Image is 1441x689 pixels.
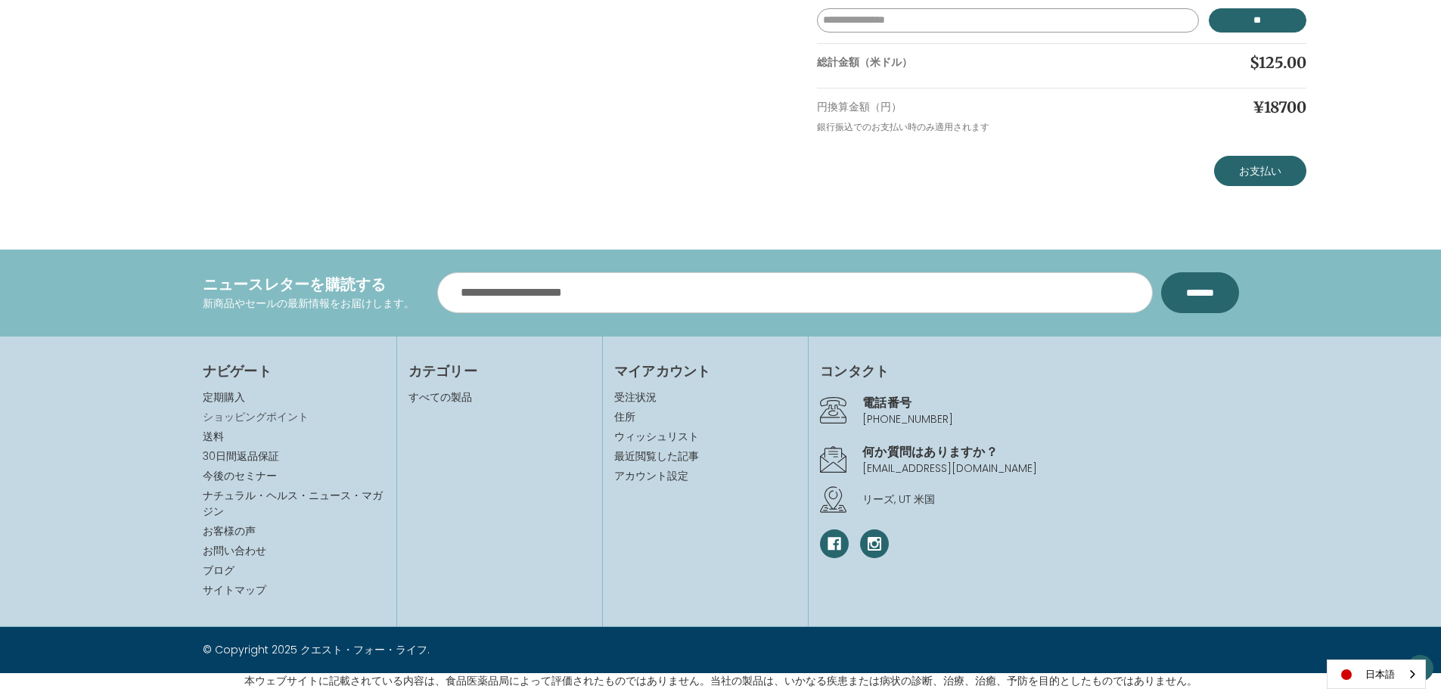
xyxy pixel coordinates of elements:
aside: Language selected: 日本語 [1327,660,1426,689]
span: $125.00 [1250,53,1306,72]
a: 最近閲覧した記事 [614,448,797,464]
strong: 総計金額（米ドル） [817,54,912,70]
a: 日本語 [1328,660,1425,688]
span: ¥18700 [1253,98,1306,116]
p: 新商品やセールの最新情報をお届けします。 [203,296,415,312]
h4: マイアカウント [614,361,797,381]
a: すべての製品 [408,390,472,405]
h4: ナビゲート [203,361,385,381]
a: 受注状況 [614,390,797,405]
h4: コンタクト [820,361,1238,381]
h4: カテゴリー [408,361,591,381]
a: サイトマップ [203,582,266,597]
p: © Copyright 2025 クエスト・フォー・ライフ. [203,642,710,658]
p: 円換算金額（円） [817,99,1062,115]
a: 住所 [614,409,797,425]
p: リーズ, UT 米国 [862,492,1238,507]
div: Language [1327,660,1426,689]
a: [EMAIL_ADDRESS][DOMAIN_NAME] [862,461,1037,476]
a: お支払い [1214,156,1306,186]
a: お問い合わせ [203,543,266,558]
a: 送料 [203,429,224,444]
p: 本ウェブサイトに記載されている内容は、食品医薬品局によって評価されたものではありません。当社の製品は、いかなる疾患または病状の診断、治療、治癒、予防を目的としたものではありません。 [244,673,1197,689]
a: ショッピングポイント [203,409,309,424]
a: [PHONE_NUMBER] [862,411,953,427]
a: お客様の声 [203,523,256,538]
a: ブログ [203,563,234,578]
h4: ニュースレターを購読する [203,273,415,296]
h4: 電話番号 [862,393,1238,411]
h4: 何か質問はありますか？ [862,442,1238,461]
a: 今後のセミナー [203,468,277,483]
a: 定期購入 [203,390,245,405]
a: ナチュラル・ヘルス・ニュース・マガジン [203,488,383,519]
a: ウィッシュリスト [614,429,797,445]
a: 30日間返品保証 [203,448,279,464]
a: アカウント設定 [614,468,797,484]
small: 銀行振込でのお支払い時のみ適用されます [817,120,989,133]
